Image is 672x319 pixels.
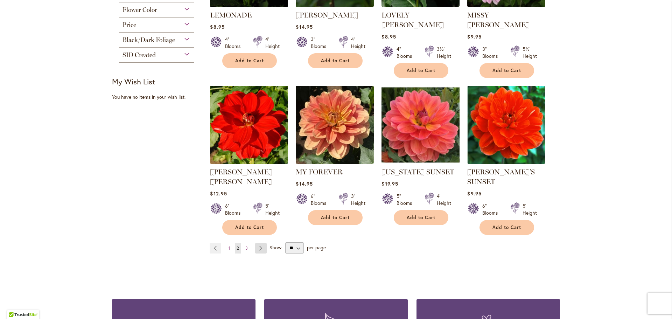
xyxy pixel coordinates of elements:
[235,224,264,230] span: Add to Cart
[437,193,451,207] div: 4' Height
[523,46,537,60] div: 5½' Height
[467,11,530,29] a: MISSY [PERSON_NAME]
[381,180,398,187] span: $19.95
[492,68,521,74] span: Add to Cart
[122,51,156,59] span: SID Created
[296,23,313,30] span: $14.95
[482,202,502,216] div: 6" Blooms
[296,168,343,176] a: MY FOREVER
[265,36,280,50] div: 4' Height
[467,190,481,197] span: $9.95
[321,58,350,64] span: Add to Cart
[407,68,435,74] span: Add to Cart
[5,294,25,314] iframe: Launch Accessibility Center
[210,2,288,8] a: LEMONADE
[225,202,245,216] div: 6" Blooms
[467,2,545,8] a: MISSY SUE
[407,215,435,221] span: Add to Cart
[482,46,502,60] div: 3" Blooms
[244,243,250,254] a: 3
[467,86,545,164] img: PATRICIA ANN'S SUNSET
[479,63,534,78] button: Add to Cart
[265,202,280,216] div: 5' Height
[311,193,330,207] div: 6" Blooms
[210,86,288,164] img: MOLLY ANN
[227,243,232,254] a: 1
[235,58,264,64] span: Add to Cart
[397,46,416,60] div: 4" Blooms
[467,168,535,186] a: [PERSON_NAME]'S SUNSET
[479,220,534,235] button: Add to Cart
[210,23,224,30] span: $8.95
[351,193,365,207] div: 3' Height
[381,159,460,165] a: OREGON SUNSET
[394,210,448,225] button: Add to Cart
[229,245,230,251] span: 1
[492,224,521,230] span: Add to Cart
[210,159,288,165] a: MOLLY ANN
[269,244,281,251] span: Show
[381,86,460,164] img: OREGON SUNSET
[523,202,537,216] div: 5' Height
[296,11,358,19] a: [PERSON_NAME]
[381,33,396,40] span: $8.95
[122,36,175,44] span: Black/Dark Foliage
[210,168,272,186] a: [PERSON_NAME] [PERSON_NAME]
[112,93,205,100] div: You have no items in your wish list.
[308,210,363,225] button: Add to Cart
[245,245,248,251] span: 3
[222,220,277,235] button: Add to Cart
[381,168,454,176] a: [US_STATE] SUNSET
[381,2,460,8] a: LOVELY RITA
[210,190,227,197] span: $12.95
[351,36,365,50] div: 4' Height
[467,159,545,165] a: PATRICIA ANN'S SUNSET
[308,53,363,68] button: Add to Cart
[296,86,374,164] img: MY FOREVER
[112,76,155,86] strong: My Wish List
[222,53,277,68] button: Add to Cart
[296,2,374,8] a: LORA ASHLEY
[122,6,157,14] span: Flower Color
[467,33,481,40] span: $9.95
[296,159,374,165] a: MY FOREVER
[321,215,350,221] span: Add to Cart
[210,11,252,19] a: LEMONADE
[307,244,326,251] span: per page
[237,245,239,251] span: 2
[296,180,313,187] span: $14.95
[381,11,444,29] a: LOVELY [PERSON_NAME]
[122,21,136,29] span: Price
[437,46,451,60] div: 3½' Height
[397,193,416,207] div: 5" Blooms
[394,63,448,78] button: Add to Cart
[311,36,330,50] div: 3" Blooms
[225,36,245,50] div: 4" Blooms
